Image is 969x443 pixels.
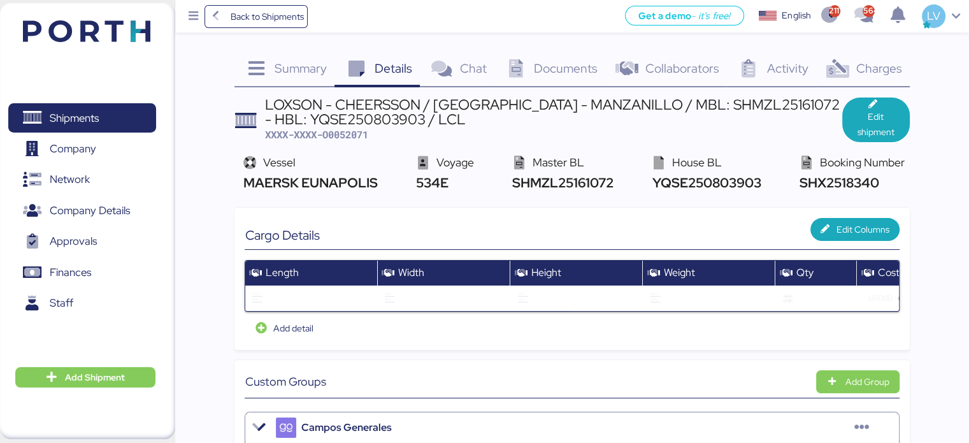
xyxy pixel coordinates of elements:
[869,292,893,304] span: USD($)
[240,174,377,191] span: MAERSK EUNAPOLIS
[8,227,156,256] a: Approvals
[50,201,130,220] span: Company Details
[796,174,879,191] span: SHX2518340
[531,266,561,279] span: Height
[398,266,424,279] span: Width
[842,98,910,142] button: Edit shipment
[375,60,412,76] span: Details
[265,128,368,141] span: XXXX-XXXX-O0052071
[533,155,584,170] span: Master BL
[50,109,99,127] span: Shipments
[459,60,486,76] span: Chat
[50,294,73,312] span: Staff
[263,155,296,170] span: Vessel
[436,155,474,170] span: Voyage
[927,8,940,24] span: LV
[50,232,97,251] span: Approvals
[534,60,598,76] span: Documents
[877,266,899,279] span: Cost
[672,155,722,170] span: House BL
[8,134,156,164] a: Company
[836,222,889,237] span: Edit Columns
[301,420,392,435] span: Campos Generales
[645,60,719,76] span: Collaborators
[663,266,694,279] span: Weight
[796,266,813,279] span: Qty
[852,109,900,140] span: Edit shipment
[863,289,898,307] button: USD($)
[767,60,808,76] span: Activity
[230,9,303,24] span: Back to Shipments
[8,289,156,318] a: Staff
[856,60,901,76] span: Charges
[8,196,156,226] a: Company Details
[245,228,572,243] div: Cargo Details
[275,60,327,76] span: Summary
[8,258,156,287] a: Finances
[649,174,761,191] span: YQSE250803903
[15,367,155,388] button: Add Shipment
[50,140,96,158] span: Company
[273,321,313,336] span: Add detail
[810,218,900,241] button: Edit Columns
[183,6,205,27] button: Menu
[205,5,308,28] a: Back to Shipments
[845,374,889,389] div: Add Group
[820,155,905,170] span: Booking Number
[509,174,614,191] span: SHMZL25161072
[50,170,90,189] span: Network
[265,98,842,126] div: LOXSON - CHEERSSON / [GEOGRAPHIC_DATA] - MANZANILLO / MBL: SHMZL25161072 - HBL: YQSE250803903 / LCL
[245,317,323,340] button: Add detail
[782,9,811,22] div: English
[245,373,326,390] span: Custom Groups
[266,266,299,279] span: Length
[50,263,91,282] span: Finances
[816,370,900,393] button: Add Group
[65,370,125,385] span: Add Shipment
[8,165,156,194] a: Network
[8,103,156,133] a: Shipments
[413,174,449,191] span: 534E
